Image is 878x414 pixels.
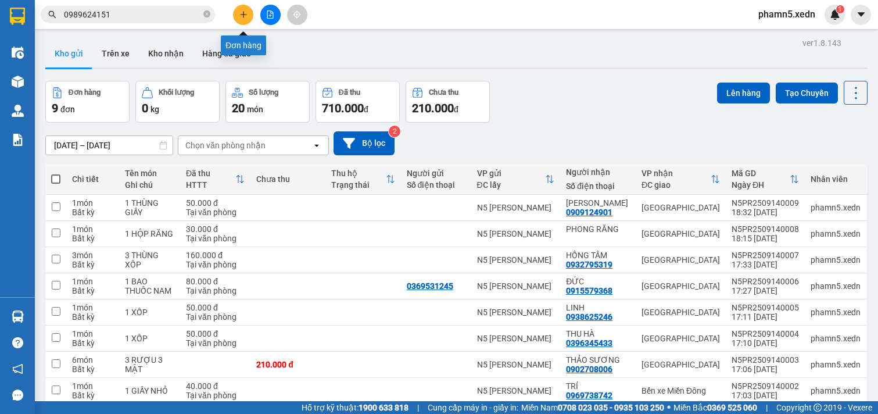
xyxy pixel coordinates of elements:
[477,308,555,317] div: N5 [PERSON_NAME]
[186,277,245,286] div: 80.000 đ
[477,255,555,265] div: N5 [PERSON_NAME]
[732,198,799,208] div: N5PR2509140009
[566,312,612,322] div: 0938625246
[159,88,194,97] div: Khối lượng
[811,281,861,291] div: phamn5.xedn
[12,310,24,323] img: warehouse-icon
[811,255,861,265] div: phamn5.xedn
[334,131,395,155] button: Bộ lọc
[69,88,101,97] div: Đơn hàng
[186,260,245,269] div: Tại văn phòng
[642,334,720,343] div: [GEOGRAPHIC_DATA]
[325,164,400,195] th: Toggle SortBy
[642,281,720,291] div: [GEOGRAPHIC_DATA]
[811,308,861,317] div: phamn5.xedn
[125,198,174,217] div: 1 THÙNG GIẤY
[359,403,408,412] strong: 1900 633 818
[477,169,546,178] div: VP gửi
[186,391,245,400] div: Tại văn phòng
[477,180,546,190] div: ĐC lấy
[732,234,799,243] div: 18:15 [DATE]
[186,381,245,391] div: 40.000 đ
[186,329,245,338] div: 50.000 đ
[566,251,630,260] div: HỒNG TÂM
[322,101,364,115] span: 710.000
[125,308,174,317] div: 1 XỐP
[12,105,24,117] img: warehouse-icon
[732,338,799,348] div: 17:10 [DATE]
[811,360,861,369] div: phamn5.xedn
[566,286,612,295] div: 0915579368
[566,260,612,269] div: 0932795319
[732,391,799,400] div: 17:03 [DATE]
[726,164,805,195] th: Toggle SortBy
[732,208,799,217] div: 18:32 [DATE]
[72,174,113,184] div: Chi tiết
[364,105,368,114] span: đ
[72,286,113,295] div: Bất kỳ
[566,303,630,312] div: LINH
[811,229,861,238] div: phamn5.xedn
[233,5,253,25] button: plus
[838,5,842,13] span: 1
[92,40,139,67] button: Trên xe
[72,251,113,260] div: 3 món
[45,81,130,123] button: Đơn hàng9đơn
[566,224,630,234] div: PHONG RĂNG
[225,81,310,123] button: Số lượng20món
[72,234,113,243] div: Bất kỳ
[636,164,726,195] th: Toggle SortBy
[477,334,555,343] div: N5 [PERSON_NAME]
[293,10,301,19] span: aim
[256,360,320,369] div: 210.000 đ
[642,308,720,317] div: [GEOGRAPHIC_DATA]
[45,40,92,67] button: Kho gửi
[811,174,861,184] div: Nhân viên
[221,35,266,55] div: Đơn hàng
[802,37,841,49] div: ver 1.8.143
[732,381,799,391] div: N5PR2509140002
[52,101,58,115] span: 9
[72,224,113,234] div: 1 món
[566,198,630,208] div: HOÀI DUY
[732,329,799,338] div: N5PR2509140004
[566,391,612,400] div: 0969738742
[125,277,174,295] div: 1 BAO THUỐC NAM
[12,337,23,348] span: question-circle
[811,334,861,343] div: phamn5.xedn
[477,386,555,395] div: N5 [PERSON_NAME]
[135,81,220,123] button: Khối lượng0kg
[732,169,790,178] div: Mã GD
[566,381,630,391] div: TRÍ
[12,134,24,146] img: solution-icon
[125,251,174,269] div: 3 THÙNG XỐP
[566,365,612,374] div: 0902708006
[185,140,266,151] div: Chọn văn phòng nhận
[566,277,630,286] div: ĐỨC
[642,255,720,265] div: [GEOGRAPHIC_DATA]
[260,5,281,25] button: file-add
[732,180,790,190] div: Ngày ĐH
[429,88,458,97] div: Chưa thu
[521,401,664,414] span: Miền Nam
[471,164,561,195] th: Toggle SortBy
[312,141,321,150] svg: open
[316,81,400,123] button: Đã thu710.000đ
[667,405,671,410] span: ⚪️
[302,401,408,414] span: Hỗ trợ kỹ thuật:
[776,83,838,103] button: Tạo Chuyến
[566,167,630,177] div: Người nhận
[239,10,248,19] span: plus
[707,403,757,412] strong: 0369 525 060
[811,386,861,395] div: phamn5.xedn
[417,401,419,414] span: |
[851,5,871,25] button: caret-down
[856,9,866,20] span: caret-down
[732,224,799,234] div: N5PR2509140008
[642,180,711,190] div: ĐC giao
[477,281,555,291] div: N5 [PERSON_NAME]
[407,281,453,291] div: 0369531245
[72,338,113,348] div: Bất kỳ
[186,198,245,208] div: 50.000 đ
[566,338,612,348] div: 0396345433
